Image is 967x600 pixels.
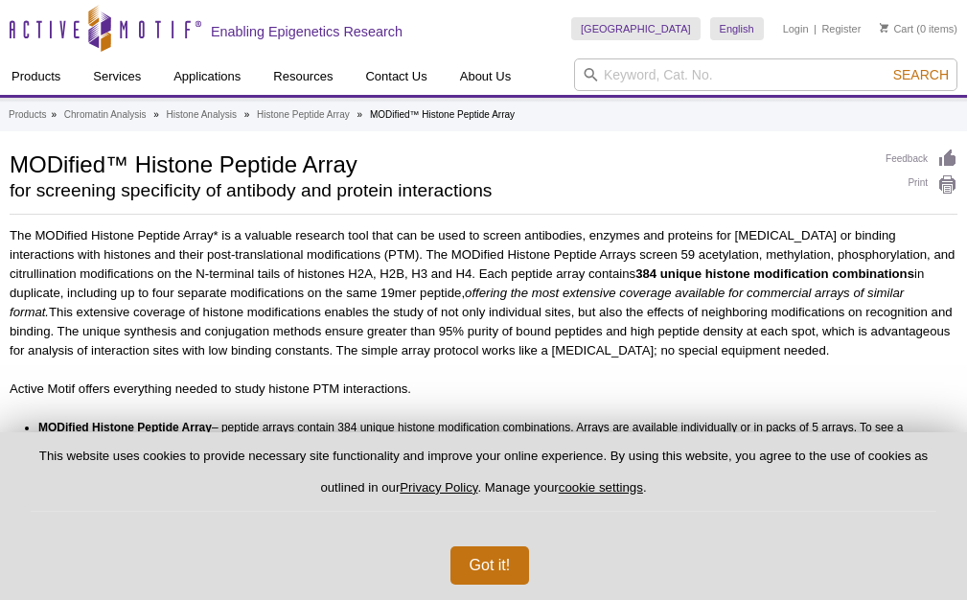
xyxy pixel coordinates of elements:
[400,480,477,495] a: Privacy Policy
[574,58,957,91] input: Keyword, Cat. No.
[880,22,913,35] a: Cart
[559,480,643,495] button: cookie settings
[10,182,866,199] h2: for screening specificity of antibody and protein interactions
[31,448,936,512] p: This website uses cookies to provide necessary site functionality and improve your online experie...
[886,149,957,170] a: Feedback
[821,22,861,35] a: Register
[450,546,530,585] button: Got it!
[262,58,344,95] a: Resources
[571,17,701,40] a: [GEOGRAPHIC_DATA]
[357,109,363,120] li: »
[38,418,940,456] li: – peptide arrays contain 384 unique histone modification combinations. Arrays are available indiv...
[635,266,914,281] strong: 384 unique histone modification combinations
[710,17,764,40] a: English
[9,106,46,124] a: Products
[51,109,57,120] li: »
[783,22,809,35] a: Login
[886,174,957,196] a: Print
[370,109,515,120] li: MODified™ Histone Peptide Array
[64,106,147,124] a: Chromatin Analysis
[10,380,957,399] p: Active Motif offers everything needed to study histone PTM interactions.
[153,109,159,120] li: »
[449,58,522,95] a: About Us
[211,23,403,40] h2: Enabling Epigenetics Research
[887,66,955,83] button: Search
[10,149,866,177] h1: MODified™ Histone Peptide Array
[893,67,949,82] span: Search
[814,17,817,40] li: |
[38,421,212,434] strong: MODified Histone Peptide Array
[167,106,237,124] a: Histone Analysis
[162,58,252,95] a: Applications
[81,58,152,95] a: Services
[244,109,250,120] li: »
[880,23,888,33] img: Your Cart
[354,58,438,95] a: Contact Us
[257,106,350,124] a: Histone Peptide Array
[880,17,957,40] li: (0 items)
[10,226,957,360] p: The MODified Histone Peptide Array* is a valuable research tool that can be used to screen antibo...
